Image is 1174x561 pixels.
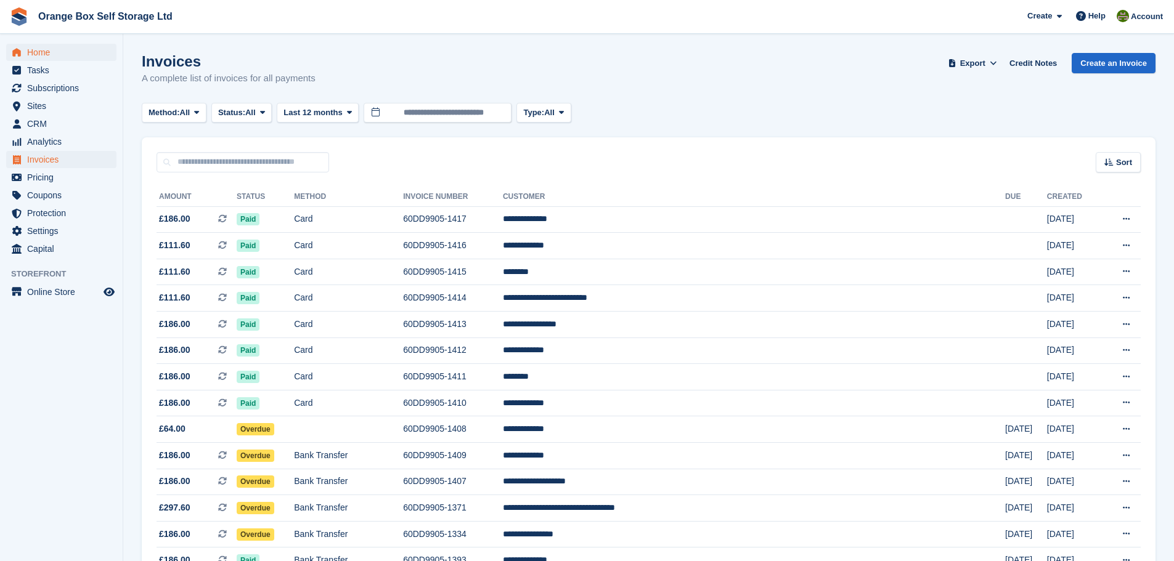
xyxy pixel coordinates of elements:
[1005,521,1047,547] td: [DATE]
[294,364,403,390] td: Card
[6,169,116,186] a: menu
[1005,187,1047,207] th: Due
[6,151,116,168] a: menu
[294,495,403,522] td: Bank Transfer
[1047,469,1101,495] td: [DATE]
[523,107,544,119] span: Type:
[1005,469,1047,495] td: [DATE]
[27,133,101,150] span: Analytics
[159,291,190,304] span: £111.60
[1005,416,1047,443] td: [DATE]
[960,57,985,70] span: Export
[27,240,101,257] span: Capital
[1117,10,1129,22] img: Pippa White
[237,371,259,383] span: Paid
[403,495,503,522] td: 60DD9905-1371
[6,79,116,97] a: menu
[6,115,116,132] a: menu
[237,423,274,435] span: Overdue
[237,240,259,252] span: Paid
[33,6,177,26] a: Orange Box Self Storage Ltd
[294,469,403,495] td: Bank Transfer
[237,213,259,225] span: Paid
[1047,233,1101,259] td: [DATE]
[237,450,274,462] span: Overdue
[403,364,503,390] td: 60DD9905-1411
[403,469,503,495] td: 60DD9905-1407
[6,133,116,150] a: menu
[142,71,316,86] p: A complete list of invoices for all payments
[294,259,403,285] td: Card
[1047,187,1101,207] th: Created
[27,115,101,132] span: CRM
[294,443,403,469] td: Bank Transfer
[503,187,1005,207] th: Customer
[6,97,116,115] a: menu
[294,390,403,416] td: Card
[403,206,503,233] td: 60DD9905-1417
[1088,10,1106,22] span: Help
[102,285,116,299] a: Preview store
[142,53,316,70] h1: Invoices
[403,259,503,285] td: 60DD9905-1415
[180,107,190,119] span: All
[1047,495,1101,522] td: [DATE]
[27,62,101,79] span: Tasks
[1047,285,1101,312] td: [DATE]
[245,107,256,119] span: All
[159,528,190,541] span: £186.00
[6,204,116,222] a: menu
[159,501,190,514] span: £297.60
[1072,53,1156,73] a: Create an Invoice
[403,443,503,469] td: 60DD9905-1409
[516,103,571,123] button: Type: All
[1047,390,1101,416] td: [DATE]
[294,233,403,259] td: Card
[277,103,359,123] button: Last 12 months
[142,103,206,123] button: Method: All
[283,107,342,119] span: Last 12 months
[294,187,403,207] th: Method
[1027,10,1052,22] span: Create
[237,475,274,488] span: Overdue
[294,206,403,233] td: Card
[1047,337,1101,364] td: [DATE]
[11,268,123,280] span: Storefront
[237,397,259,410] span: Paid
[159,344,190,357] span: £186.00
[27,151,101,168] span: Invoices
[157,187,237,207] th: Amount
[159,397,190,410] span: £186.00
[159,449,190,462] span: £186.00
[237,502,274,514] span: Overdue
[1131,10,1163,23] span: Account
[1116,156,1132,169] span: Sort
[945,53,1000,73] button: Export
[1047,521,1101,547] td: [DATE]
[6,240,116,257] a: menu
[159,370,190,383] span: £186.00
[6,187,116,204] a: menu
[294,312,403,338] td: Card
[294,285,403,312] td: Card
[27,204,101,222] span: Protection
[1005,53,1062,73] a: Credit Notes
[6,62,116,79] a: menu
[1005,495,1047,522] td: [DATE]
[403,416,503,443] td: 60DD9905-1408
[1005,443,1047,469] td: [DATE]
[294,337,403,364] td: Card
[403,312,503,338] td: 60DD9905-1413
[159,475,190,488] span: £186.00
[27,97,101,115] span: Sites
[237,292,259,304] span: Paid
[10,7,28,26] img: stora-icon-8386f47178a22dfd0bd8f6a31ec36ba5ce8667c1dd55bd0f319d3a0aa187defe.svg
[27,44,101,61] span: Home
[237,187,294,207] th: Status
[403,233,503,259] td: 60DD9905-1416
[237,344,259,357] span: Paid
[27,79,101,97] span: Subscriptions
[27,283,101,301] span: Online Store
[159,212,190,225] span: £186.00
[403,337,503,364] td: 60DD9905-1412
